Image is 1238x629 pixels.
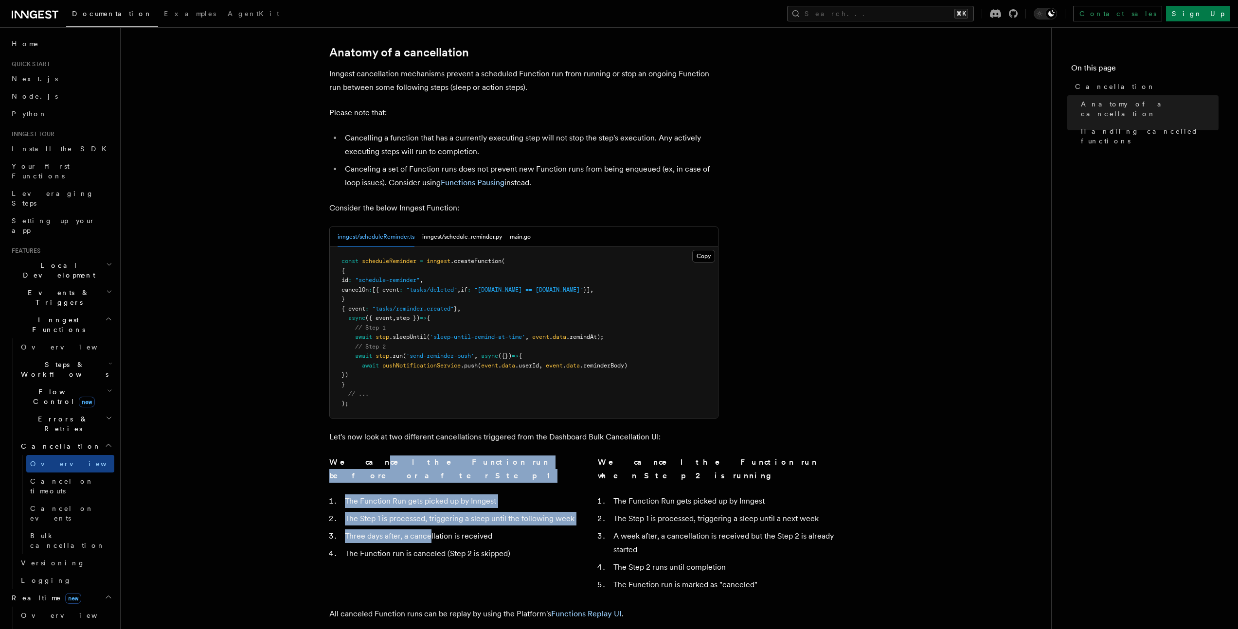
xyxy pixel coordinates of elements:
[342,131,718,158] li: Cancelling a function that has a currently executing step will not stop the step's execution. Any...
[498,352,512,359] span: ({})
[954,9,968,18] kbd: ⌘K
[342,494,574,508] li: The Function Run gets picked up by Inngest
[8,185,114,212] a: Leveraging Steps
[8,130,54,138] span: Inngest tour
[355,324,386,331] span: // Step 1
[454,305,457,312] span: }
[8,284,114,311] button: Events & Triggers
[8,60,50,68] span: Quick start
[26,500,114,527] a: Cancel on events
[1081,99,1219,119] span: Anatomy of a cancellation
[8,315,105,334] span: Inngest Functions
[17,414,106,434] span: Errors & Retries
[66,3,158,27] a: Documentation
[26,472,114,500] a: Cancel on timeouts
[406,352,474,359] span: 'send-reminder-push'
[12,110,47,118] span: Python
[441,178,504,187] a: Functions Pausing
[30,505,94,522] span: Cancel on events
[21,343,121,351] span: Overview
[12,217,95,234] span: Setting up your app
[72,10,152,17] span: Documentation
[8,87,114,105] a: Node.js
[420,314,427,321] span: =>
[21,612,121,619] span: Overview
[17,387,107,406] span: Flow Control
[355,352,372,359] span: await
[372,305,454,312] span: "tasks/reminder.created"
[376,333,389,340] span: step
[610,529,843,557] li: A week after, a cancellation is received but the Step 2 is already started
[519,352,522,359] span: {
[362,258,416,264] span: scheduleReminder
[692,250,715,262] button: Copy
[1077,95,1219,122] a: Anatomy of a cancellation
[382,362,461,369] span: pushNotificationService
[549,333,553,340] span: .
[30,532,105,549] span: Bulk cancellation
[566,333,604,340] span: .remindAt);
[461,286,467,293] span: if
[355,343,386,350] span: // Step 2
[478,362,481,369] span: (
[1034,8,1057,19] button: Toggle dark mode
[17,356,114,383] button: Steps & Workflows
[8,311,114,338] button: Inngest Functions
[546,362,563,369] span: event
[539,362,542,369] span: ,
[512,352,519,359] span: =>
[457,286,461,293] span: ,
[406,286,457,293] span: "tasks/deleted"
[65,593,81,604] span: new
[1166,6,1230,21] a: Sign Up
[21,559,85,567] span: Versioning
[8,212,114,239] a: Setting up your app
[427,333,430,340] span: (
[590,286,593,293] span: ,
[355,277,420,283] span: "schedule-reminder"
[467,286,471,293] span: :
[420,277,423,283] span: ,
[8,257,114,284] button: Local Development
[8,35,114,52] a: Home
[8,247,40,255] span: Features
[563,362,566,369] span: .
[12,75,58,83] span: Next.js
[598,457,817,480] strong: We cancel the Function run when Step 2 is running
[341,267,345,274] span: {
[329,201,718,215] p: Consider the below Inngest Function:
[8,261,106,280] span: Local Development
[427,314,430,321] span: {
[481,352,498,359] span: async
[393,314,396,321] span: ,
[342,547,574,560] li: The Function run is canceled (Step 2 is skipped)
[422,227,502,247] button: inngest/schedule_reminder.py
[341,286,369,293] span: cancelOn
[580,362,628,369] span: .reminderBody)
[8,140,114,157] a: Install the SDK
[365,305,369,312] span: :
[355,333,372,340] span: await
[403,352,406,359] span: (
[17,607,114,624] a: Overview
[79,397,95,407] span: new
[329,67,718,94] p: Inngest cancellation mechanisms prevent a scheduled Function run from running or stop an ongoing ...
[474,286,583,293] span: "[DOMAIN_NAME] == [DOMAIN_NAME]"
[342,529,574,543] li: Three days after, a cancellation is received
[17,383,114,410] button: Flow Controlnew
[787,6,974,21] button: Search...⌘K
[17,360,108,379] span: Steps & Workflows
[348,314,365,321] span: async
[502,258,505,264] span: (
[164,10,216,17] span: Examples
[222,3,285,26] a: AgentKit
[26,527,114,554] a: Bulk cancellation
[1073,6,1162,21] a: Contact sales
[12,92,58,100] span: Node.js
[329,457,551,480] strong: We cancel the Function run before or after Step 1
[610,560,843,574] li: The Step 2 runs until completion
[376,352,389,359] span: step
[329,106,718,120] p: Please note that:
[420,258,423,264] span: =
[12,39,39,49] span: Home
